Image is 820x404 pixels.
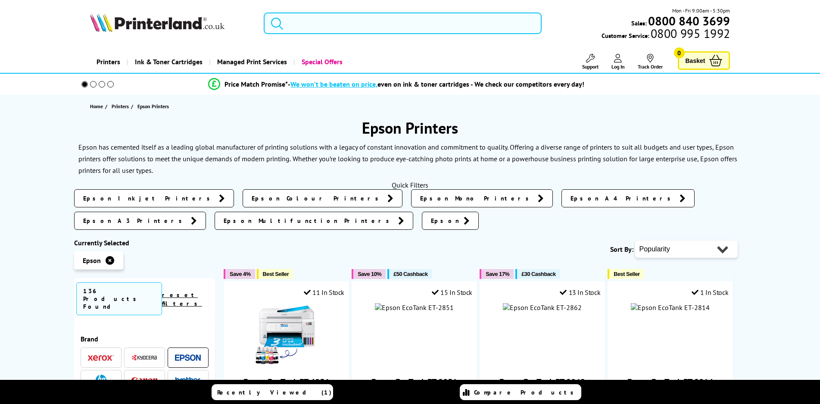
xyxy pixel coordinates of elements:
[131,377,157,383] img: Canon
[131,352,157,363] a: Kyocera
[293,51,349,73] a: Special Offers
[90,51,127,73] a: Printers
[215,212,413,230] a: Epson Multifunction Printers
[631,19,647,27] span: Sales:
[678,51,730,70] a: Basket 0
[393,271,427,277] span: £50 Cashback
[672,6,730,15] span: Mon - Fri 9:00am - 5:30pm
[162,291,202,307] a: reset filters
[131,375,157,385] a: Canon
[224,269,255,279] button: Save 4%
[175,354,201,361] img: Epson
[88,352,114,363] a: Xerox
[243,189,402,207] a: Epson Colour Printers
[474,388,578,396] span: Compare Products
[611,63,625,70] span: Log In
[243,376,329,388] a: Epson EcoTank ET-4856
[503,303,582,312] img: Epson EcoTank ET-2862
[78,154,737,175] p: Whether you’re looking to produce eye-catching photo prints at home or a powerhouse business prin...
[674,47,685,58] span: 0
[76,282,162,315] span: 136 Products Found
[88,375,114,385] a: HP
[560,288,600,297] div: 13 In Stock
[81,335,209,343] span: Brand
[112,102,131,111] a: Printers
[692,288,729,297] div: 1 In Stock
[83,194,215,203] span: Epson Inkjet Printers
[561,189,695,207] a: Epson A4 Printers
[627,376,713,388] a: Epson EcoTank ET-2814
[224,216,394,225] span: Epson Multifunction Printers
[631,303,710,312] img: Epson EcoTank ET-2814
[212,384,333,400] a: Recently Viewed (1)
[582,54,599,70] a: Support
[78,143,734,163] p: Epson has cemented itself as a leading global manufacturer of printing solutions with a legacy of...
[358,271,381,277] span: Save 10%
[131,354,157,361] img: Kyocera
[290,80,377,88] span: We won’t be beaten on price,
[74,238,215,247] div: Currently Selected
[74,189,234,207] a: Epson Inkjet Printers
[112,102,129,111] span: Printers
[460,384,581,400] a: Compare Products
[90,13,253,34] a: Printerland Logo
[499,376,585,388] a: Epson EcoTank ET-2862
[638,54,663,70] a: Track Order
[647,17,730,25] a: 0800 840 3699
[230,271,250,277] span: Save 4%
[263,271,289,277] span: Best Seller
[422,212,479,230] a: Epson
[611,54,625,70] a: Log In
[288,80,584,88] div: - even on ink & toner cartridges - We check our competitors every day!
[608,269,644,279] button: Best Seller
[602,29,730,40] span: Customer Service:
[175,377,201,383] img: Brother
[610,245,633,254] span: Sort By:
[88,355,114,361] img: Xerox
[420,194,533,203] span: Epson Mono Printers
[70,77,723,92] li: modal_Promise
[252,194,383,203] span: Epson Colour Printers
[96,375,106,385] img: HP
[686,55,705,66] span: Basket
[254,361,319,370] a: Epson EcoTank ET-4856
[74,118,746,138] h1: Epson Printers
[254,303,319,368] img: Epson EcoTank ET-4856
[571,194,675,203] span: Epson A4 Printers
[371,376,457,388] a: Epson EcoTank ET-2851
[614,271,640,277] span: Best Seller
[432,288,472,297] div: 15 In Stock
[90,102,105,111] a: Home
[431,216,459,225] span: Epson
[217,388,332,396] span: Recently Viewed (1)
[224,80,288,88] span: Price Match Promise*
[387,269,432,279] button: £50 Cashback
[352,269,386,279] button: Save 10%
[127,51,209,73] a: Ink & Toner Cartridges
[83,216,187,225] span: Epson A3 Printers
[515,269,560,279] button: £30 Cashback
[175,375,201,385] a: Brother
[411,189,553,207] a: Epson Mono Printers
[74,212,206,230] a: Epson A3 Printers
[90,13,224,32] img: Printerland Logo
[304,288,344,297] div: 11 In Stock
[648,13,730,29] b: 0800 840 3699
[74,181,746,189] div: Quick Filters
[582,63,599,70] span: Support
[486,271,509,277] span: Save 17%
[209,51,293,73] a: Managed Print Services
[521,271,555,277] span: £30 Cashback
[480,269,514,279] button: Save 17%
[257,269,293,279] button: Best Seller
[135,51,203,73] span: Ink & Toner Cartridges
[649,29,730,38] span: 0800 995 1992
[83,256,101,265] span: Epson
[175,352,201,363] a: Epson
[137,103,169,110] span: Epson Printers
[375,303,454,312] img: Epson EcoTank ET-2851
